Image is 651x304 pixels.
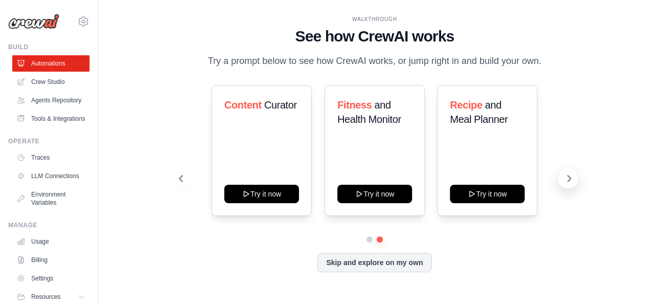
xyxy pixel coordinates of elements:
button: Try it now [337,185,412,203]
a: Tools & Integrations [12,111,90,127]
div: Build [8,43,90,51]
p: Try a prompt below to see how CrewAI works, or jump right in and build your own. [203,54,547,69]
div: Operate [8,137,90,145]
a: Environment Variables [12,186,90,211]
h1: See how CrewAI works [179,27,571,46]
button: Try it now [450,185,525,203]
span: Content [225,99,262,111]
span: Recipe [450,99,482,111]
button: Try it now [225,185,299,203]
a: Traces [12,149,90,166]
a: Usage [12,233,90,250]
a: Crew Studio [12,74,90,90]
button: Skip and explore on my own [317,253,431,272]
iframe: Chat Widget [600,255,651,304]
div: Manage [8,221,90,229]
a: Settings [12,270,90,287]
img: Logo [8,14,59,29]
div: Widget de chat [600,255,651,304]
div: WALKTHROUGH [179,15,571,23]
a: LLM Connections [12,168,90,184]
span: Curator [265,99,297,111]
a: Agents Repository [12,92,90,108]
a: Billing [12,252,90,268]
a: Automations [12,55,90,72]
span: Fitness [337,99,372,111]
span: Resources [31,293,60,301]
